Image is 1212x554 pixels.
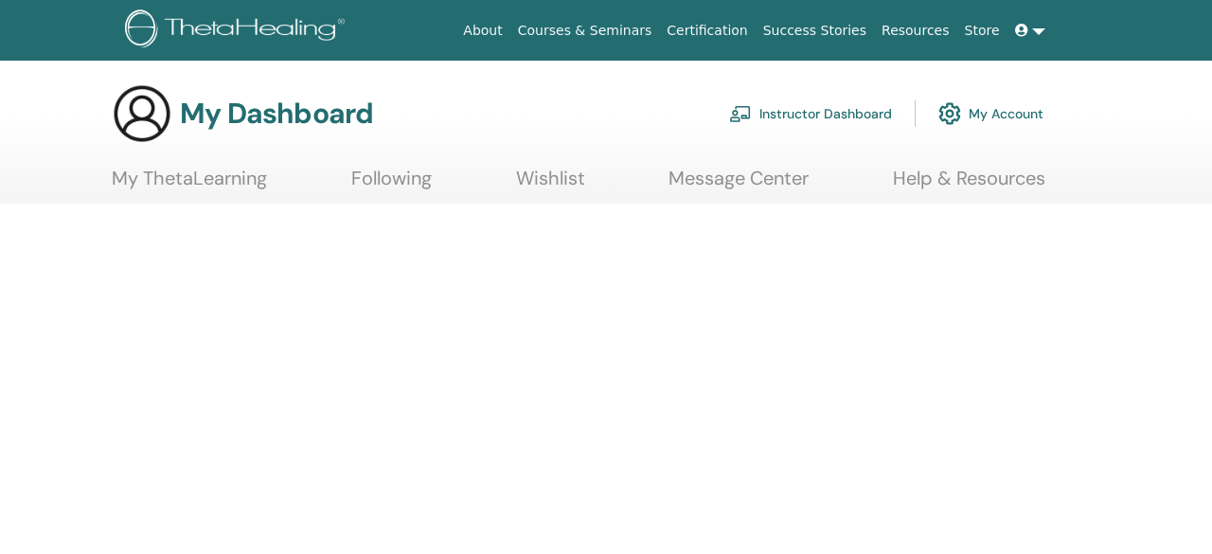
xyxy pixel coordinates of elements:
a: Following [351,167,432,204]
img: logo.png [125,9,351,52]
a: Instructor Dashboard [729,93,892,134]
a: My Account [938,93,1043,134]
a: Wishlist [516,167,585,204]
a: Success Stories [756,13,874,48]
a: Help & Resources [893,167,1045,204]
img: chalkboard-teacher.svg [729,105,752,122]
a: Courses & Seminars [510,13,660,48]
a: Resources [874,13,957,48]
a: Message Center [668,167,809,204]
img: cog.svg [938,98,961,130]
a: My ThetaLearning [112,167,267,204]
a: Store [957,13,1007,48]
a: Certification [659,13,755,48]
img: generic-user-icon.jpg [112,83,172,144]
a: About [455,13,509,48]
h3: My Dashboard [180,97,373,131]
